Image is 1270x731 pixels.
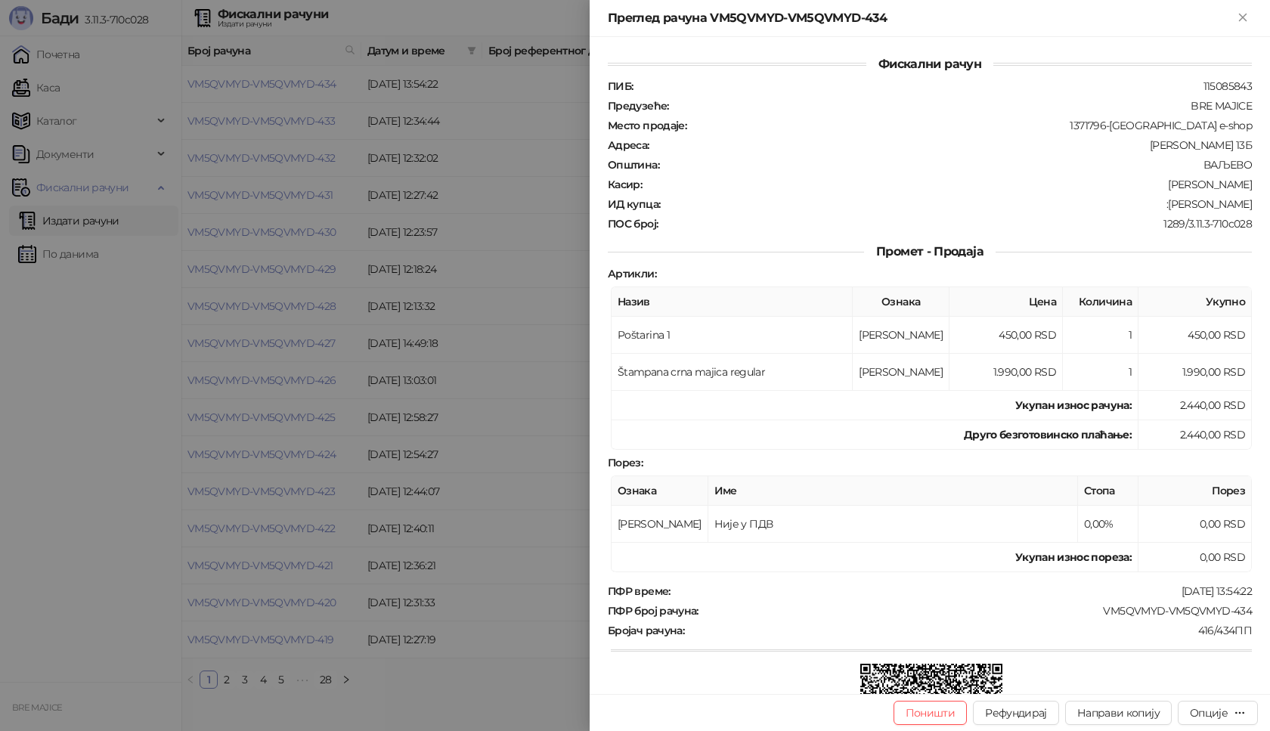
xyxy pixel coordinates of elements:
th: Количина [1063,287,1138,317]
span: Промет - Продаја [864,244,996,259]
div: Опције [1190,706,1228,720]
th: Порез [1138,476,1252,506]
strong: Бројач рачуна : [608,624,684,637]
th: Ознака [612,476,708,506]
button: Рефундирај [973,701,1059,725]
td: 0,00% [1078,506,1138,543]
strong: ПФР број рачуна : [608,604,698,618]
strong: Предузеће : [608,99,669,113]
strong: ПИБ : [608,79,633,93]
button: Close [1234,9,1252,27]
div: [PERSON_NAME] 13Б [651,138,1253,152]
td: 450,00 RSD [949,317,1063,354]
div: [PERSON_NAME] [643,178,1253,191]
th: Име [708,476,1078,506]
button: Поништи [894,701,968,725]
td: Poštarina 1 [612,317,853,354]
td: 1.990,00 RSD [1138,354,1252,391]
strong: ПОС број : [608,217,658,231]
td: [PERSON_NAME] [853,354,949,391]
div: 115085843 [634,79,1253,93]
th: Стопа [1078,476,1138,506]
strong: Артикли : [608,267,656,280]
td: 1 [1063,354,1138,391]
div: 1289/3.11.3-710c028 [659,217,1253,231]
div: :[PERSON_NAME] [661,197,1253,211]
strong: Укупан износ рачуна : [1015,398,1132,412]
td: Није у ПДВ [708,506,1078,543]
td: [PERSON_NAME] [612,506,708,543]
div: VM5QVMYD-VM5QVMYD-434 [700,604,1253,618]
td: Štampana crna majica regular [612,354,853,391]
td: 0,00 RSD [1138,506,1252,543]
td: 2.440,00 RSD [1138,391,1252,420]
strong: ПФР време : [608,584,671,598]
button: Опције [1178,701,1258,725]
strong: ИД купца : [608,197,660,211]
div: ВАЉЕВО [661,158,1253,172]
button: Направи копију [1065,701,1172,725]
td: 450,00 RSD [1138,317,1252,354]
div: Преглед рачуна VM5QVMYD-VM5QVMYD-434 [608,9,1234,27]
strong: Место продаје : [608,119,686,132]
th: Цена [949,287,1063,317]
strong: Друго безготовинско плаћање : [964,428,1132,441]
td: [PERSON_NAME] [853,317,949,354]
strong: Касир : [608,178,642,191]
div: 416/434ПП [686,624,1253,637]
span: Направи копију [1077,706,1160,720]
strong: Укупан износ пореза: [1015,550,1132,564]
td: 1 [1063,317,1138,354]
div: BRE MAJICE [671,99,1253,113]
th: Укупно [1138,287,1252,317]
strong: Порез : [608,456,643,469]
strong: Адреса : [608,138,649,152]
td: 0,00 RSD [1138,543,1252,572]
td: 2.440,00 RSD [1138,420,1252,450]
div: [DATE] 13:54:22 [672,584,1253,598]
span: Фискални рачун [866,57,993,71]
td: 1.990,00 RSD [949,354,1063,391]
th: Назив [612,287,853,317]
div: 1371796-[GEOGRAPHIC_DATA] e-shop [688,119,1253,132]
th: Ознака [853,287,949,317]
strong: Општина : [608,158,659,172]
